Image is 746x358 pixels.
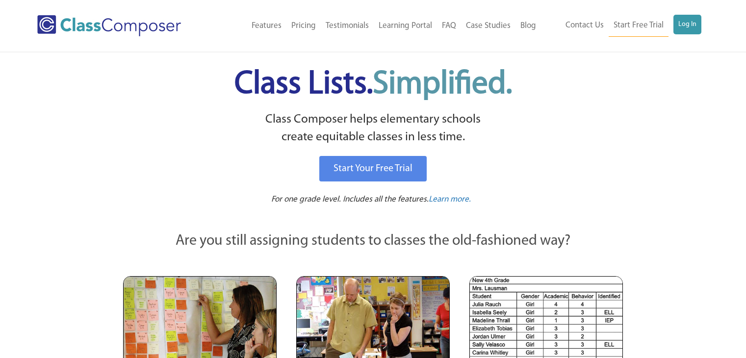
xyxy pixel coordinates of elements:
[374,15,437,37] a: Learning Portal
[234,69,512,101] span: Class Lists.
[673,15,701,34] a: Log In
[286,15,321,37] a: Pricing
[334,164,412,174] span: Start Your Free Trial
[515,15,541,37] a: Blog
[609,15,669,37] a: Start Free Trial
[123,230,623,252] p: Are you still assigning students to classes the old-fashioned way?
[437,15,461,37] a: FAQ
[37,15,181,36] img: Class Composer
[122,111,625,147] p: Class Composer helps elementary schools create equitable classes in less time.
[373,69,512,101] span: Simplified.
[429,195,471,204] span: Learn more.
[271,195,429,204] span: For one grade level. Includes all the features.
[541,15,701,37] nav: Header Menu
[319,156,427,181] a: Start Your Free Trial
[247,15,286,37] a: Features
[429,194,471,206] a: Learn more.
[212,15,540,37] nav: Header Menu
[561,15,609,36] a: Contact Us
[321,15,374,37] a: Testimonials
[461,15,515,37] a: Case Studies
